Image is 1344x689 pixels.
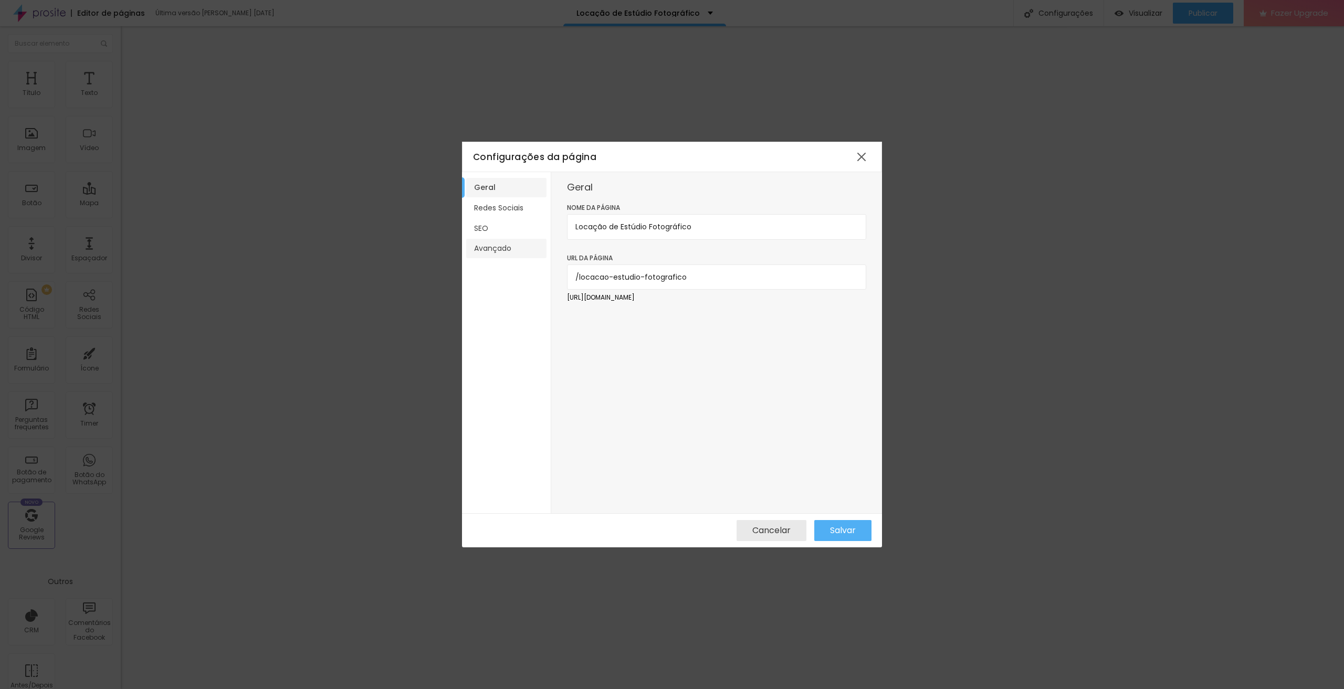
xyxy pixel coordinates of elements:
[830,526,856,535] span: Salvar
[814,520,871,541] button: Salvar
[737,520,806,541] button: Cancelar
[466,219,547,238] li: SEO
[752,526,791,535] span: Cancelar
[567,203,620,212] span: Nome da página
[567,183,866,192] div: Geral
[466,198,547,218] li: Redes Sociais
[473,151,596,163] span: Configurações da página
[466,239,547,258] li: Avançado
[567,253,613,262] span: URL da página
[466,178,547,197] li: Geral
